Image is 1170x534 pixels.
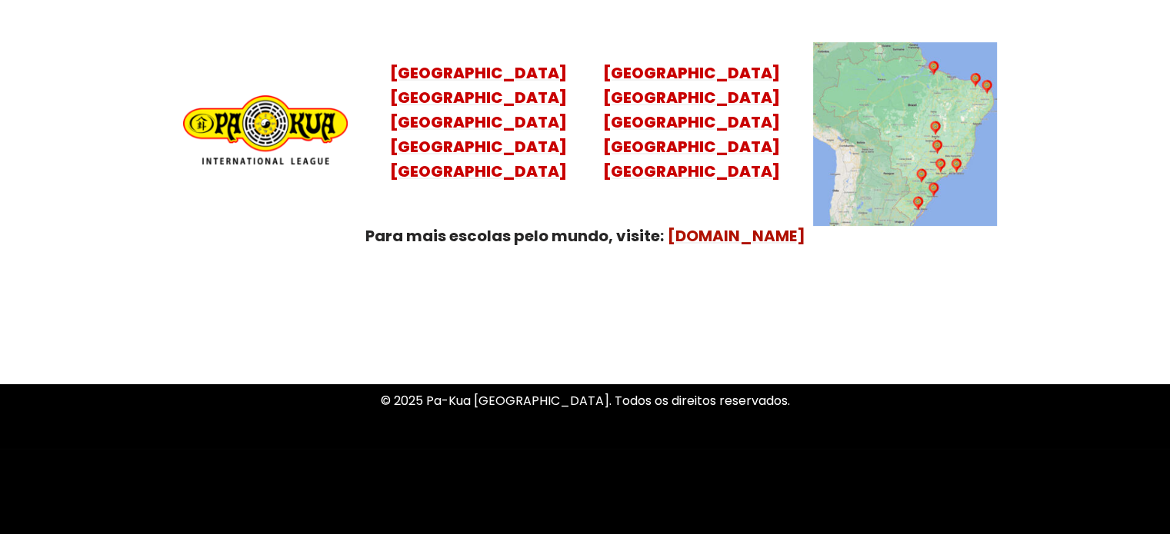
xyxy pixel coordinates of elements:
mark: [GEOGRAPHIC_DATA] [GEOGRAPHIC_DATA] [603,62,780,108]
p: Uma Escola de conhecimentos orientais para toda a família. Foco, habilidade concentração, conquis... [147,322,1024,363]
p: © 2025 Pa-Kua [GEOGRAPHIC_DATA]. Todos os direitos reservados. [147,390,1024,411]
a: [DOMAIN_NAME] [668,225,805,247]
mark: [GEOGRAPHIC_DATA] [390,62,567,84]
a: Política de Privacidade [516,456,654,474]
mark: [GEOGRAPHIC_DATA] [GEOGRAPHIC_DATA] [GEOGRAPHIC_DATA] [GEOGRAPHIC_DATA] [390,87,567,182]
a: [GEOGRAPHIC_DATA][GEOGRAPHIC_DATA][GEOGRAPHIC_DATA][GEOGRAPHIC_DATA][GEOGRAPHIC_DATA] [390,62,567,182]
a: [GEOGRAPHIC_DATA][GEOGRAPHIC_DATA][GEOGRAPHIC_DATA][GEOGRAPHIC_DATA][GEOGRAPHIC_DATA] [603,62,780,182]
strong: Para mais escolas pelo mundo, visite: [365,225,664,247]
mark: [GEOGRAPHIC_DATA] [GEOGRAPHIC_DATA] [GEOGRAPHIC_DATA] [603,111,780,182]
